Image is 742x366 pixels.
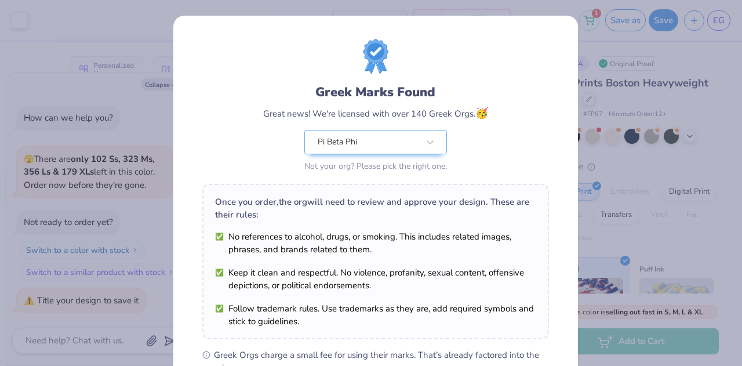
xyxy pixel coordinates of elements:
div: Not your org? Please pick the right one. [304,160,447,172]
div: Once you order, the org will need to review and approve your design. These are their rules: [215,195,536,221]
li: No references to alcohol, drugs, or smoking. This includes related images, phrases, and brands re... [215,230,536,256]
li: Follow trademark rules. Use trademarks as they are, add required symbols and stick to guidelines. [215,302,536,328]
span: 🥳 [475,106,488,120]
div: Great news! We're licensed with over 140 Greek Orgs. [263,106,488,121]
div: Greek Marks Found [315,83,435,102]
li: Keep it clean and respectful. No violence, profanity, sexual content, offensive depictions, or po... [215,266,536,292]
img: License badge [363,39,388,74]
